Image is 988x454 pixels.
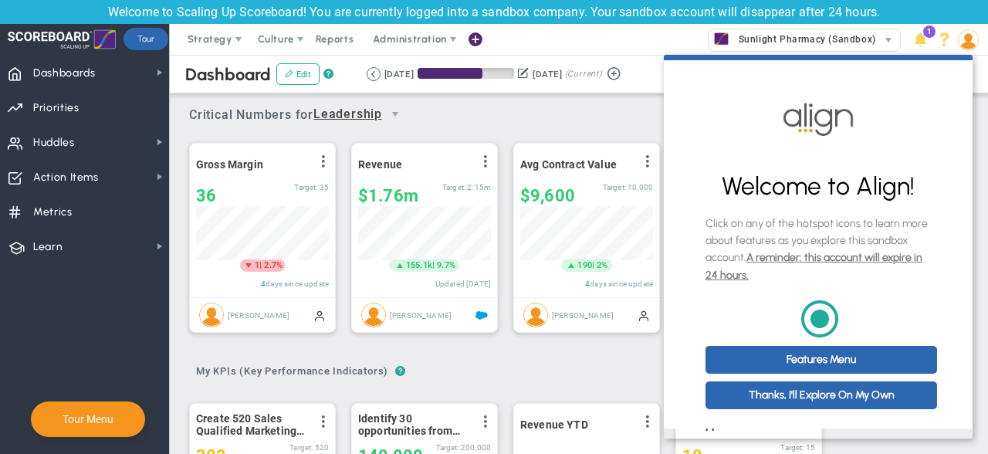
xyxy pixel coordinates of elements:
[475,309,488,321] span: Salesforce Enabled<br ></span>Sandbox: Quarterly Revenue
[373,33,446,45] span: Administration
[565,67,602,81] span: (Current)
[277,5,304,33] a: Close modal
[259,260,262,270] span: |
[361,303,386,327] img: Tom Johnson
[308,24,362,55] span: Reports
[33,231,63,263] span: Learn
[33,196,73,229] span: Metrics
[958,29,979,50] img: 208820.Person.photo
[520,418,588,431] span: Revenue YTD
[603,183,626,191] span: Target:
[294,183,317,191] span: Target:
[189,359,395,386] button: My KPIs (Key Performance Indicators)
[638,309,650,321] span: Manually Updated
[358,158,402,171] span: Revenue
[367,67,381,81] button: Go to previous period
[188,33,232,45] span: Strategy
[878,29,900,51] span: select
[261,280,266,288] span: 4
[932,24,956,55] li: Help & Frequently Asked Questions (FAQ)
[806,443,815,452] span: 15
[185,64,271,85] span: Dashboard
[418,68,514,79] div: Period Progress: 67% Day 61 of 90 with 29 remaining.
[552,310,614,319] span: [PERSON_NAME]
[628,183,653,191] span: 10,000
[276,63,320,85] button: Edit
[33,92,80,124] span: Priorities
[731,29,876,49] span: Sunlight Pharmacy (Sandbox)
[390,310,452,319] span: [PERSON_NAME]
[320,183,329,191] span: 35
[523,303,548,327] img: Katie Williams
[42,291,273,319] a: Features Menu
[255,259,259,272] span: 1
[199,303,224,327] img: Jane Wilson
[520,158,617,171] span: Avg Contract Value
[189,101,412,130] span: Critical Numbers for
[264,260,283,270] span: 2.7%
[196,158,263,171] span: Gross Margin
[228,310,289,319] span: [PERSON_NAME]
[58,412,118,426] button: Tour Menu
[577,259,591,272] span: 190
[358,186,418,205] span: $1,758,367
[592,260,594,270] span: |
[780,443,804,452] span: Target:
[42,116,267,148] h1: Welcome to Align!
[590,280,653,288] span: days since update
[923,25,936,38] span: 1
[33,57,96,90] span: Dashboards
[442,183,465,191] span: Target:
[520,186,575,205] span: $9,600
[42,327,273,354] a: Thanks, I'll Explore On My Own
[358,412,470,437] span: Identify 30 opportunities from SmithCo resulting in $200K new sales
[382,101,408,127] span: select
[313,309,326,321] span: Manually Updated
[33,127,75,159] span: Huddles
[42,161,267,230] p: Click on any of the hotspot icons to learn more about features as you explore this sandbox account.
[266,280,329,288] span: days since update
[406,259,432,272] span: 155.1k
[258,33,294,45] span: Culture
[436,443,459,452] span: Target:
[289,443,313,452] span: Target:
[908,24,932,55] li: Announcements
[533,67,562,81] div: [DATE]
[189,359,395,384] span: My KPIs (Key Performance Indicators)
[196,186,216,205] span: 36
[196,412,308,437] span: Create 520 Sales Qualified Marketing Leads
[597,260,607,270] span: 2%
[313,105,382,124] span: Leadership
[712,29,731,49] img: 33464.Company.photo
[42,196,259,226] u: A reminder: this account will expire in 24 hours.
[585,280,590,288] span: 4
[33,161,99,194] span: Action Items
[461,443,491,452] span: 200,000
[384,67,414,81] div: [DATE]
[315,443,329,452] span: 520
[435,280,491,288] span: Updated [DATE]
[467,183,491,191] span: 2,154,350
[437,260,455,270] span: 9.7%
[432,260,435,270] span: |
